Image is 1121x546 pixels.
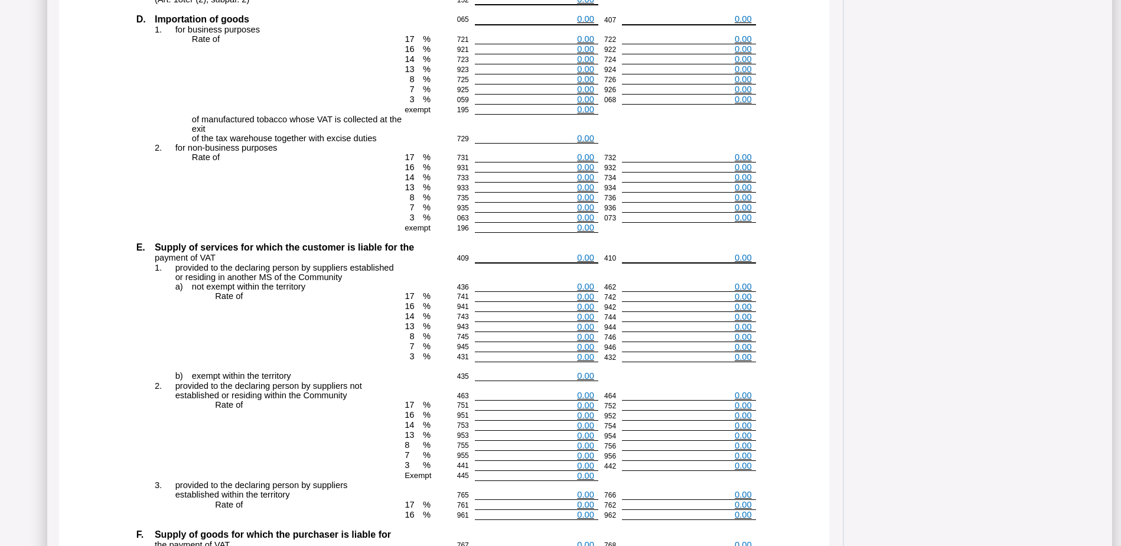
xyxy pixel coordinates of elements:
[604,432,616,440] span: 954
[155,263,167,272] p: 1.
[604,204,616,212] span: 936
[457,15,469,24] span: 065
[423,152,432,162] p: %
[735,54,752,64] span: 0.00
[457,323,469,331] span: 943
[577,183,594,192] span: 0.00
[457,194,469,202] span: 735
[577,322,594,331] span: 0.00
[577,510,594,519] span: 0.00
[405,440,415,450] p: 8
[405,203,415,212] p: 7
[604,303,616,311] span: 942
[192,134,415,143] p: of the tax warehouse together with excise duties
[457,35,469,44] span: 721
[405,331,415,341] p: 8
[604,293,616,301] span: 742
[735,302,752,311] span: 0.00
[735,411,752,420] span: 0.00
[175,391,396,400] p: established or residing within the Community
[735,213,752,222] span: 0.00
[192,115,415,134] p: of manufactured tobacco whose VAT is collected at the exit
[405,400,415,409] p: 17
[604,76,616,84] span: 726
[604,452,616,460] span: 956
[405,95,415,104] p: 3
[423,352,432,361] p: %
[457,441,469,450] span: 755
[457,96,469,104] span: 059
[457,283,469,291] span: 436
[457,511,469,519] span: 961
[136,14,146,24] span: D.
[423,44,432,54] p: %
[215,291,396,301] p: Rate of
[405,183,415,192] p: 13
[604,35,616,44] span: 722
[604,412,616,420] span: 952
[735,510,752,519] span: 0.00
[423,193,432,202] p: %
[604,392,616,400] span: 464
[423,400,432,409] p: %
[604,45,616,54] span: 922
[577,441,594,450] span: 0.00
[735,84,752,94] span: 0.00
[577,84,594,94] span: 0.00
[735,95,752,104] span: 0.00
[423,301,432,311] p: %
[735,451,752,460] span: 0.00
[405,34,415,44] p: 17
[577,302,594,311] span: 0.00
[577,490,594,499] span: 0.00
[735,401,752,410] span: 0.00
[604,422,616,430] span: 754
[423,213,432,222] p: %
[457,421,469,430] span: 753
[457,343,469,351] span: 945
[577,223,594,232] span: 0.00
[577,74,594,84] span: 0.00
[405,64,415,74] p: 13
[457,174,469,182] span: 733
[735,64,752,74] span: 0.00
[604,333,616,342] span: 746
[735,74,752,84] span: 0.00
[457,491,469,499] span: 765
[577,203,594,212] span: 0.00
[423,430,432,440] p: %
[457,184,469,192] span: 933
[457,451,469,460] span: 955
[405,54,415,64] p: 14
[735,282,752,291] span: 0.00
[405,510,415,519] p: 16
[604,353,616,362] span: 432
[405,321,415,331] p: 13
[604,254,616,262] span: 410
[735,352,752,362] span: 0.00
[577,95,594,104] span: 0.00
[457,154,469,162] span: 731
[175,272,449,282] p: or residing in another MS of the Community
[405,311,415,321] p: 14
[735,322,752,331] span: 0.00
[604,16,616,24] span: 407
[423,291,432,301] p: %
[405,500,415,509] p: 17
[457,224,469,232] span: 196
[175,371,184,381] p: b)
[577,105,594,114] span: 0.00
[457,254,469,262] span: 409
[735,490,752,499] span: 0.00
[735,183,752,192] span: 0.00
[577,500,594,509] span: 0.00
[405,460,415,470] p: 3
[423,84,432,94] p: %
[423,410,432,420] p: %
[457,501,469,509] span: 761
[577,371,594,381] span: 0.00
[192,282,396,291] p: not exempt within the territory
[155,143,167,152] p: 2.
[215,400,374,409] p: Rate of
[735,34,752,44] span: 0.00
